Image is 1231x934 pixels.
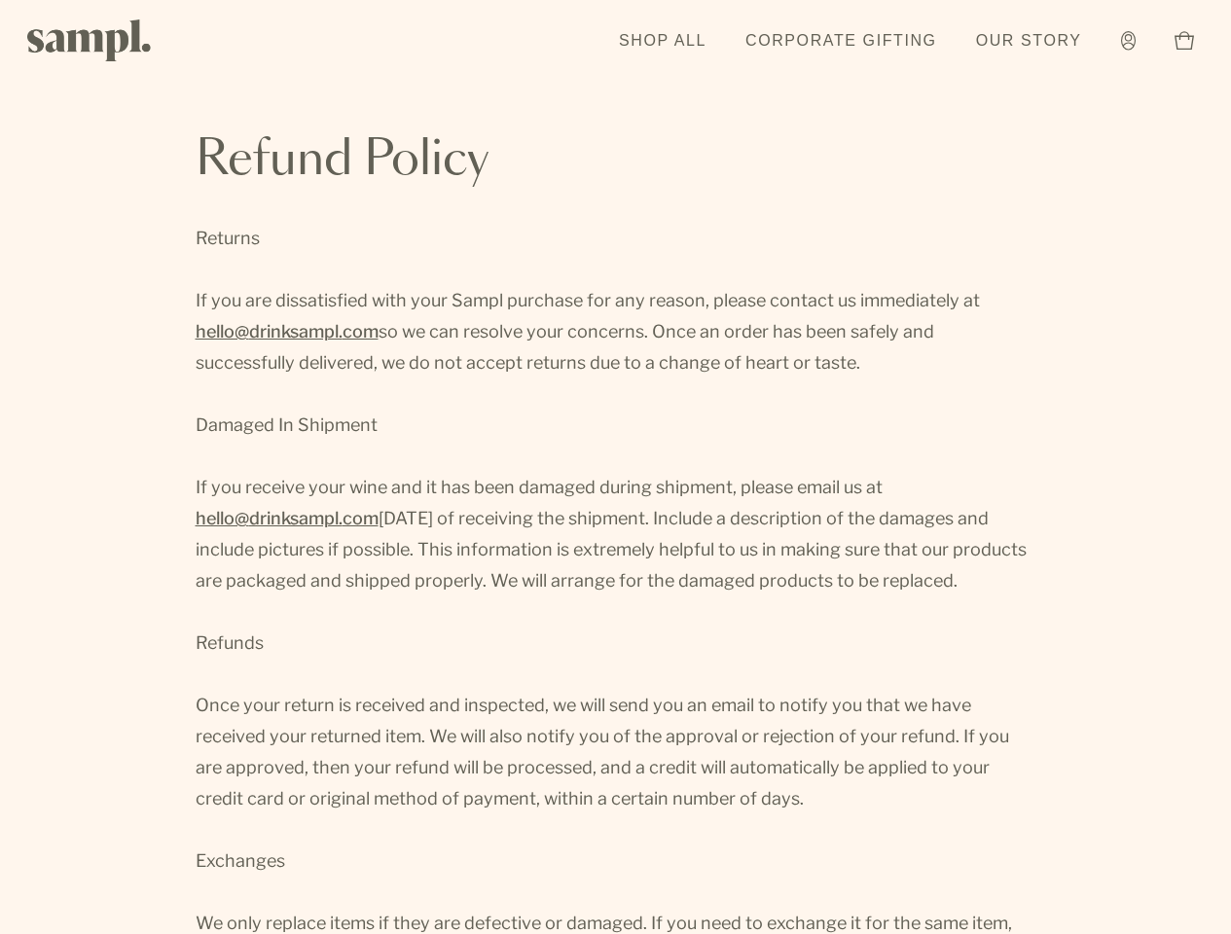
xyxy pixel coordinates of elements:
span: Exchanges [196,850,285,871]
a: hello@drinksampl.com [196,316,379,347]
span: so we can resolve your concerns. Once an order has been safely and successfully delivered, we do ... [196,321,934,373]
span: If you are dissatisfied with your Sampl purchase for any reason, please contact us immediately at [196,290,980,310]
span: [DATE] of receiving the shipment. Include a description of the damages and include pictures if po... [196,508,1027,591]
span: Damaged In Shipment [196,414,378,435]
span: Refunds [196,632,264,653]
a: hello@drinksampl.com [196,503,379,534]
span: Once your return is received and inspected, we will send you an email to notify you that we have ... [196,695,1009,808]
h1: Refund Policy [196,137,1036,184]
a: Corporate Gifting [736,19,947,62]
img: Sampl logo [27,19,152,61]
span: If you receive your wine and it has been damaged during shipment, please email us at [196,477,883,497]
span: Returns [196,228,260,248]
a: Our Story [966,19,1092,62]
a: Shop All [609,19,716,62]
